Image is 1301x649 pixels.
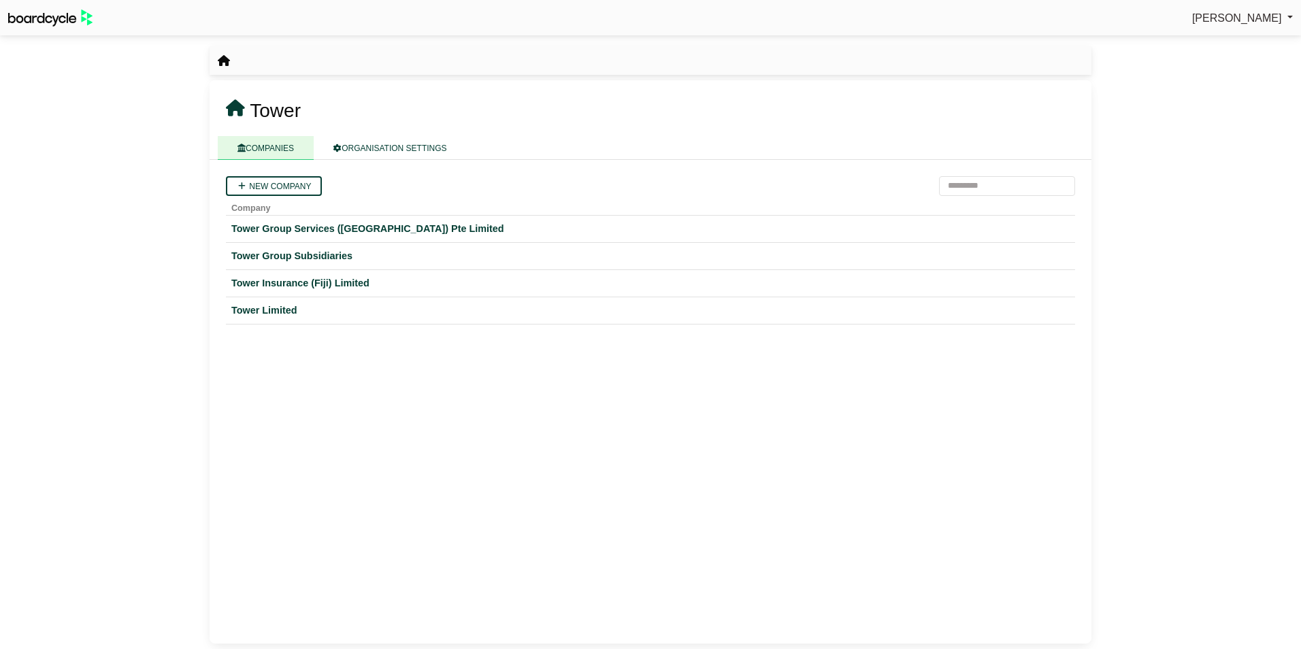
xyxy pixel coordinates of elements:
[8,10,93,27] img: BoardcycleBlackGreen-aaafeed430059cb809a45853b8cf6d952af9d84e6e89e1f1685b34bfd5cb7d64.svg
[1192,10,1293,27] a: [PERSON_NAME]
[314,136,466,160] a: ORGANISATION SETTINGS
[226,196,1075,216] th: Company
[231,248,1070,264] a: Tower Group Subsidiaries
[226,176,322,196] a: New company
[1192,12,1282,24] span: [PERSON_NAME]
[218,52,230,70] nav: breadcrumb
[231,303,1070,318] a: Tower Limited
[231,276,1070,291] a: Tower Insurance (Fiji) Limited
[218,136,314,160] a: COMPANIES
[231,221,1070,237] a: Tower Group Services ([GEOGRAPHIC_DATA]) Pte Limited
[250,100,301,121] span: Tower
